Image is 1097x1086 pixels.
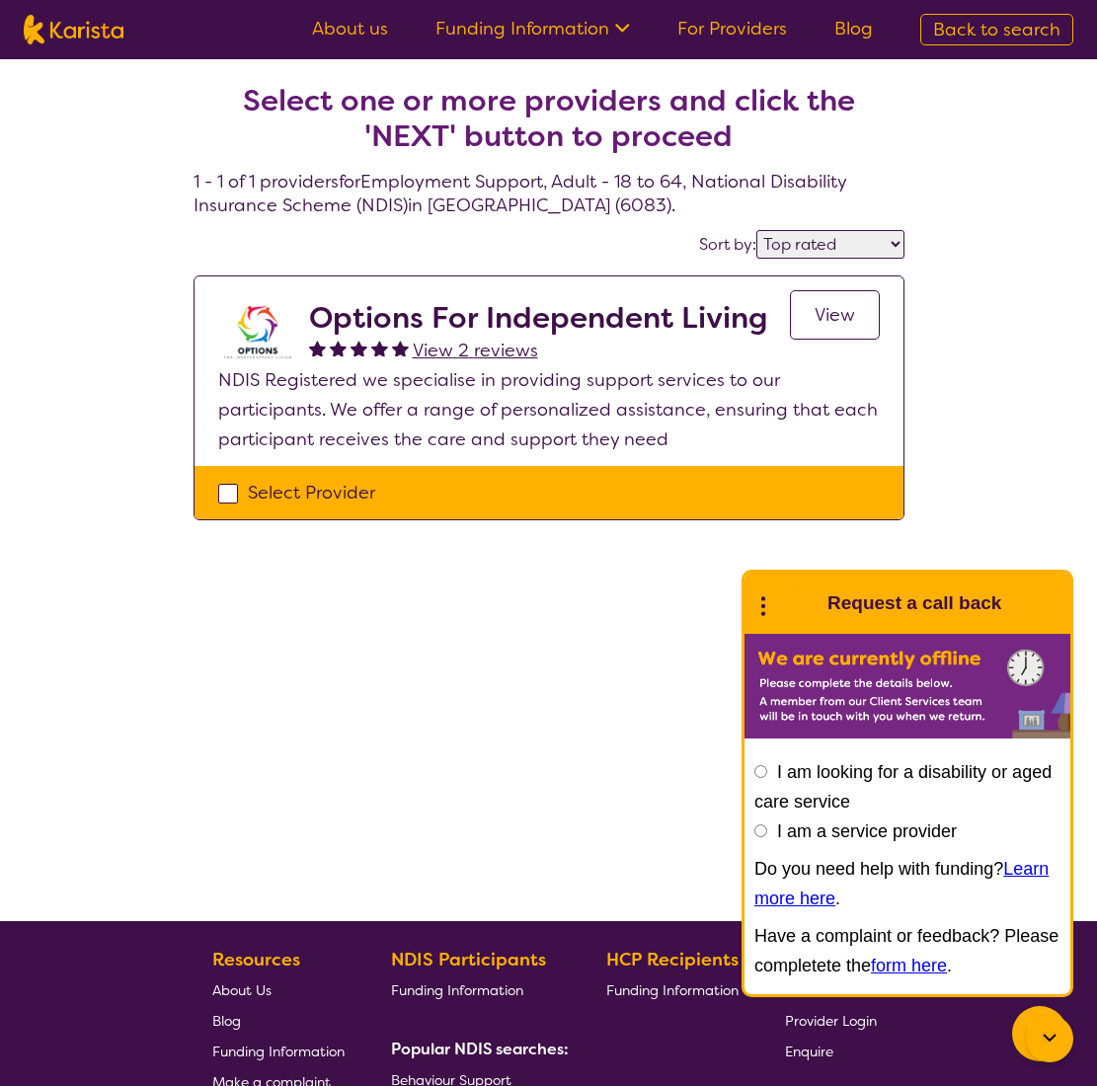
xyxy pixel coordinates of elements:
img: fullstar [392,340,409,356]
h4: 1 - 1 of 1 providers for Employment Support , Adult - 18 to 64 , National Disability Insurance Sc... [194,36,904,217]
h2: Options For Independent Living [309,300,767,336]
a: Funding Information [435,17,630,40]
span: View 2 reviews [413,339,538,362]
p: Have a complaint or feedback? Please completete the . [754,921,1060,980]
button: Channel Menu [1012,1006,1067,1061]
img: fullstar [309,340,326,356]
span: Enquire [785,1043,833,1060]
span: Blog [212,1012,241,1030]
a: Blog [212,1005,345,1036]
span: Back to search [933,18,1060,41]
a: form here [871,956,947,975]
img: fullstar [371,340,388,356]
label: I am looking for a disability or aged care service [754,762,1052,812]
p: Do you need help with funding? . [754,854,1060,913]
span: Funding Information [606,981,739,999]
p: NDIS Registered we specialise in providing support services to our participants. We offer a range... [218,365,880,454]
a: For Providers [677,17,787,40]
a: Funding Information [391,974,561,1005]
a: Provider Login [785,1005,877,1036]
b: NDIS Participants [391,948,546,971]
img: fullstar [351,340,367,356]
b: Resources [212,948,300,971]
span: Funding Information [212,1043,345,1060]
h2: Select one or more providers and click the 'NEXT' button to proceed [217,83,881,154]
a: View [790,290,880,340]
h1: Request a call back [827,588,1001,618]
img: Karista offline chat form to request call back [744,634,1070,738]
a: Funding Information [212,1036,345,1066]
a: About us [312,17,388,40]
img: stgs1ttov8uwf8tdpp19.png [218,300,297,365]
a: Blog [834,17,873,40]
span: Provider Login [785,1012,877,1030]
img: fullstar [330,340,347,356]
label: Sort by: [699,234,756,255]
a: About Us [212,974,345,1005]
span: View [815,303,855,327]
img: Karista [776,583,816,623]
label: I am a service provider [777,821,957,841]
a: Back to search [920,14,1073,45]
a: Funding Information [606,974,739,1005]
img: Karista logo [24,15,123,44]
span: Funding Information [391,981,523,999]
span: About Us [212,981,272,999]
a: Enquire [785,1036,877,1066]
a: View 2 reviews [413,336,538,365]
b: Popular NDIS searches: [391,1039,569,1059]
b: HCP Recipients [606,948,739,971]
